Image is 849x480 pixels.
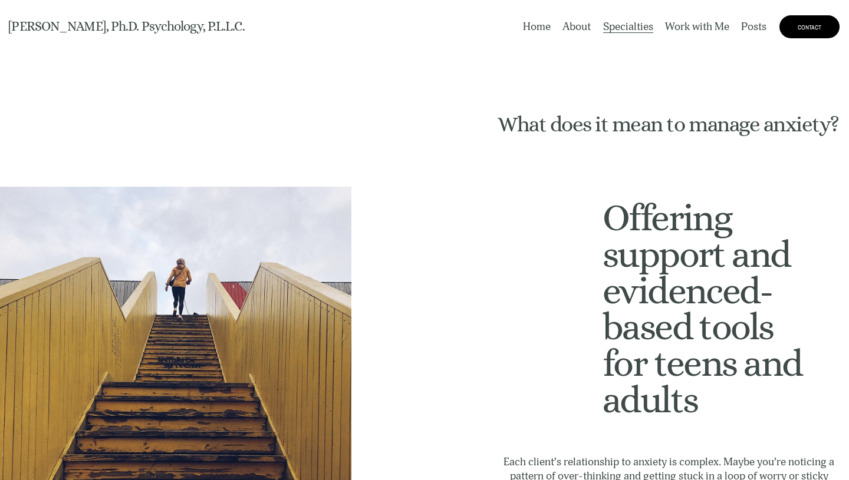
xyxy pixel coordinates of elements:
a: Work with Me [665,19,729,35]
a: [PERSON_NAME], Ph.D. Psychology, P.L.L.C. [8,19,244,34]
a: Home [523,19,551,35]
h1: What does it mean to manage anxiety? [498,114,839,135]
a: folder dropdown [603,19,653,35]
a: CONTACT [778,14,841,39]
a: Posts [741,19,766,35]
span: Specialties [603,19,653,34]
a: About [562,19,591,35]
h2: Offering support and evidenced-based tools for teens and adults [603,200,806,418]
